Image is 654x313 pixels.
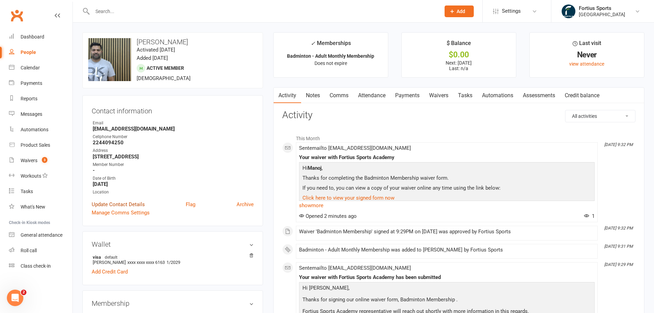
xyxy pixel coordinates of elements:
a: Flag [186,200,195,209]
a: Dashboard [9,29,72,45]
i: [DATE] 9:32 PM [604,142,633,147]
div: Reports [21,96,37,101]
li: [PERSON_NAME] [92,253,254,266]
a: General attendance kiosk mode [9,227,72,243]
a: Reports [9,91,72,107]
a: Product Sales [9,137,72,153]
span: 2 [21,290,26,295]
span: 1 [584,213,595,219]
div: Fortius Sports [579,5,625,11]
a: Manage Comms Settings [92,209,150,217]
div: Last visit [573,39,601,51]
div: $0.00 [408,51,510,58]
h3: Membership [92,300,254,307]
div: Badminton - Adult Monthly Membership was added to [PERSON_NAME] by Fortius Sports [299,247,595,253]
span: 3 [42,157,47,163]
div: Product Sales [21,142,50,148]
a: Clubworx [8,7,25,24]
span: Add [457,9,465,14]
a: Calendar [9,60,72,76]
p: Hi , [301,164,593,174]
h3: Activity [282,110,635,121]
time: Added [DATE] [137,55,168,61]
a: Payments [9,76,72,91]
a: Tasks [453,88,477,103]
span: Active member [147,65,184,71]
div: Tasks [21,189,33,194]
a: People [9,45,72,60]
p: Next: [DATE] Last: n/a [408,60,510,71]
strong: Badminton - Adult Monthly Membership [287,53,374,59]
div: People [21,49,36,55]
strong: [DATE] [93,181,254,187]
div: Date of Birth [93,175,254,182]
input: Search... [90,7,436,16]
div: [GEOGRAPHIC_DATA] [579,11,625,18]
div: $ Balance [447,39,471,51]
div: Waiver 'Badminton Membership' signed at 9:29PM on [DATE] was approved by Fortius Sports [299,229,595,235]
i: [DATE] 9:32 PM [604,226,633,231]
span: xxxx xxxx xxxx 6163 [127,260,165,265]
strong: [STREET_ADDRESS] [93,154,254,160]
div: General attendance [21,232,62,238]
span: Opened 2 minutes ago [299,213,357,219]
div: Member Number [93,161,254,168]
a: What's New [9,199,72,215]
span: Sent email to [EMAIL_ADDRESS][DOMAIN_NAME] [299,265,411,271]
span: Sent email to [EMAIL_ADDRESS][DOMAIN_NAME] [299,145,411,151]
strong: [EMAIL_ADDRESS][DOMAIN_NAME] [93,126,254,132]
div: Your waiver with Fortius Sports Academy [299,155,595,160]
div: Dashboard [21,34,44,40]
a: Workouts [9,168,72,184]
h3: [PERSON_NAME] [88,38,257,46]
button: Add [445,5,474,17]
div: Messages [21,111,42,117]
img: image1757813613.png [88,38,131,81]
a: view attendance [569,61,604,67]
div: Roll call [21,248,37,253]
div: Payments [21,80,42,86]
div: Automations [21,127,48,132]
span: 1/2029 [167,260,180,265]
p: Thanks for signing our online waiver form, Badminton Membership . [301,295,593,305]
span: Does not expire [314,60,347,66]
a: Add Credit Card [92,268,128,276]
div: Class check-in [21,263,51,269]
a: Messages [9,107,72,122]
a: Comms [325,88,353,103]
h3: Contact information [92,104,254,115]
li: This Month [282,131,635,142]
a: Attendance [353,88,390,103]
span: [DEMOGRAPHIC_DATA] [137,75,191,81]
a: Waivers 3 [9,153,72,168]
p: Hi [PERSON_NAME], [301,284,593,294]
i: [DATE] 9:31 PM [604,244,633,249]
strong: 2244094250 [93,139,254,146]
div: What's New [21,204,45,210]
a: Activity [274,88,301,103]
a: Automations [9,122,72,137]
a: Automations [477,88,518,103]
a: Update Contact Details [92,200,145,209]
span: Settings [502,3,521,19]
div: Cellphone Number [93,134,254,140]
a: Assessments [518,88,560,103]
div: Calendar [21,65,40,70]
a: Payments [390,88,424,103]
p: Thanks for completing the Badminton Membership waiver form. [301,174,593,184]
a: Click here to view your signed form now [302,195,394,201]
div: Workouts [21,173,41,179]
div: Your waiver with Fortius Sports Academy has been submitted [299,275,595,280]
span: default [103,254,119,260]
div: Memberships [311,39,351,52]
strong: - [93,167,254,174]
a: show more [299,201,595,210]
img: thumb_image1743802567.png [562,4,575,18]
p: If you need to, you can view a copy of your waiver online any time using the link below: [301,184,593,194]
a: Waivers [424,88,453,103]
a: Notes [301,88,325,103]
a: Class kiosk mode [9,258,72,274]
div: Never [536,51,638,58]
time: Activated [DATE] [137,47,175,53]
div: Email [93,120,254,126]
